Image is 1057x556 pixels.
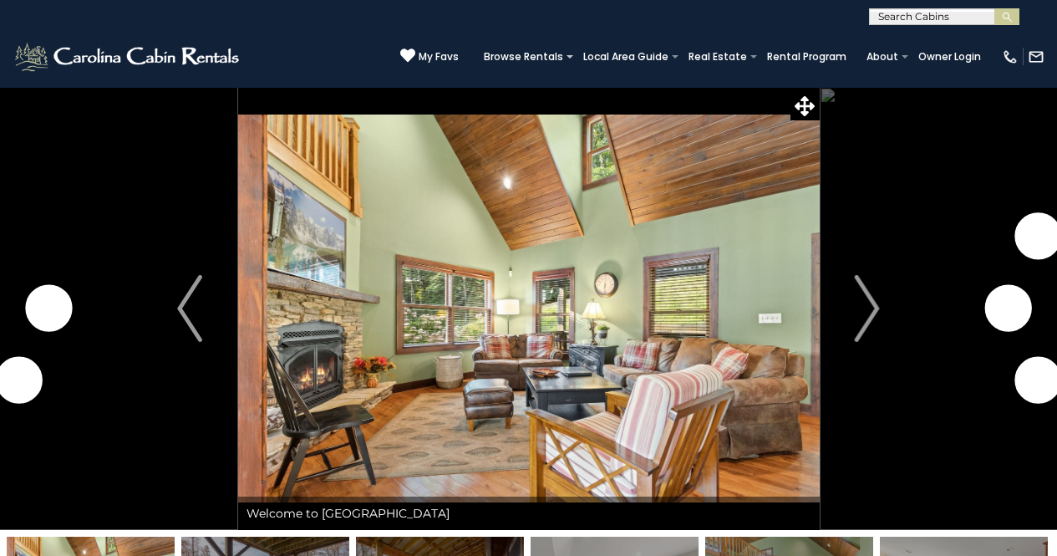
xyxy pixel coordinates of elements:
a: Owner Login [910,45,989,69]
button: Previous [142,87,238,530]
img: mail-regular-white.png [1028,48,1044,65]
img: arrow [855,275,880,342]
img: phone-regular-white.png [1002,48,1019,65]
img: White-1-2.png [13,40,244,74]
div: Welcome to [GEOGRAPHIC_DATA] [238,497,820,530]
a: Rental Program [759,45,855,69]
a: About [858,45,907,69]
a: My Favs [400,48,459,65]
a: Real Estate [680,45,755,69]
img: arrow [177,275,202,342]
span: My Favs [419,49,459,64]
a: Local Area Guide [575,45,677,69]
button: Next [819,87,915,530]
a: Browse Rentals [475,45,572,69]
